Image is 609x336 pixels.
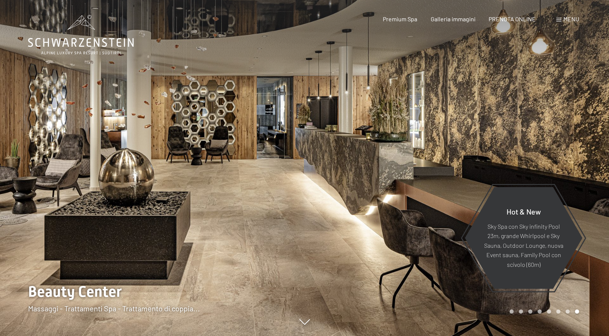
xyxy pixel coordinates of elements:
div: Carousel Page 2 [519,309,523,314]
div: Carousel Pagination [507,309,579,314]
div: Carousel Page 3 [528,309,532,314]
a: Galleria immagini [431,15,476,22]
div: Carousel Page 1 [510,309,514,314]
div: Carousel Page 4 [538,309,542,314]
p: Sky Spa con Sky infinity Pool 23m, grande Whirlpool e Sky Sauna, Outdoor Lounge, nuova Event saun... [483,221,564,269]
div: Carousel Page 7 [566,309,570,314]
span: Hot & New [507,207,541,216]
a: PRENOTA ONLINE [489,15,536,22]
a: Premium Spa [383,15,417,22]
div: Carousel Page 8 (Current Slide) [575,309,579,314]
div: Carousel Page 6 [556,309,560,314]
a: Hot & New Sky Spa con Sky infinity Pool 23m, grande Whirlpool e Sky Sauna, Outdoor Lounge, nuova ... [464,187,583,289]
div: Carousel Page 5 [547,309,551,314]
span: Menu [563,15,579,22]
